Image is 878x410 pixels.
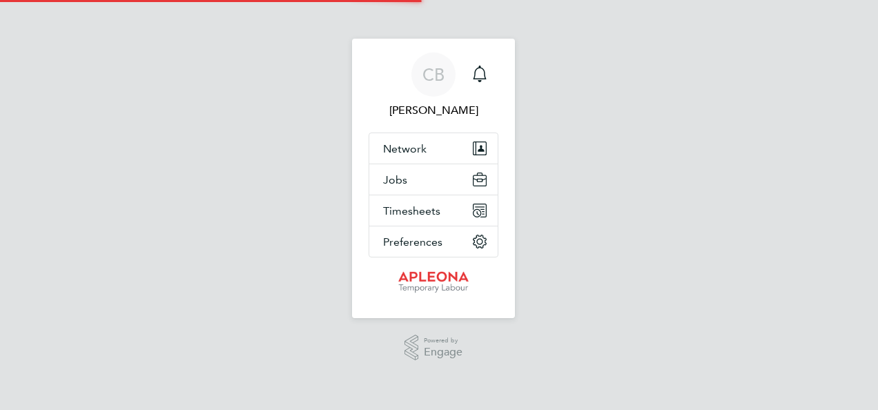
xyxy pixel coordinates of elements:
span: Christopher Bunch [369,102,498,119]
span: CB [422,66,445,84]
a: Go to home page [369,271,498,293]
span: Powered by [424,335,462,346]
button: Network [369,133,498,164]
a: Powered byEngage [404,335,463,361]
span: Jobs [383,173,407,186]
button: Jobs [369,164,498,195]
span: Engage [424,346,462,358]
span: Timesheets [383,204,440,217]
button: Timesheets [369,195,498,226]
button: Preferences [369,226,498,257]
nav: Main navigation [352,39,515,318]
span: Network [383,142,427,155]
img: apleona-logo-retina.png [398,271,469,293]
span: Preferences [383,235,442,248]
a: CB[PERSON_NAME] [369,52,498,119]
